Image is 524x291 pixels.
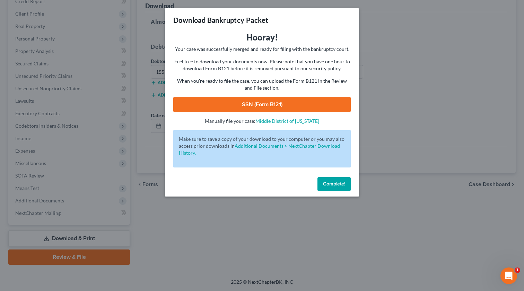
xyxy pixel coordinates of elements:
[255,118,319,124] a: Middle District of [US_STATE]
[323,181,345,187] span: Complete!
[179,143,340,156] a: Additional Documents > NextChapter Download History.
[173,58,351,72] p: Feel free to download your documents now. Please note that you have one hour to download Form B12...
[173,46,351,53] p: Your case was successfully merged and ready for filing with the bankruptcy court.
[173,32,351,43] h3: Hooray!
[317,177,351,191] button: Complete!
[173,15,268,25] h3: Download Bankruptcy Packet
[179,136,345,156] p: Make sure to save a copy of your download to your computer or you may also access prior downloads in
[500,267,517,284] iframe: Intercom live chat
[173,97,351,112] a: SSN (Form B121)
[515,267,520,273] span: 1
[173,78,351,91] p: When you're ready to file the case, you can upload the Form B121 in the Review and File section.
[173,118,351,125] p: Manually file your case:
